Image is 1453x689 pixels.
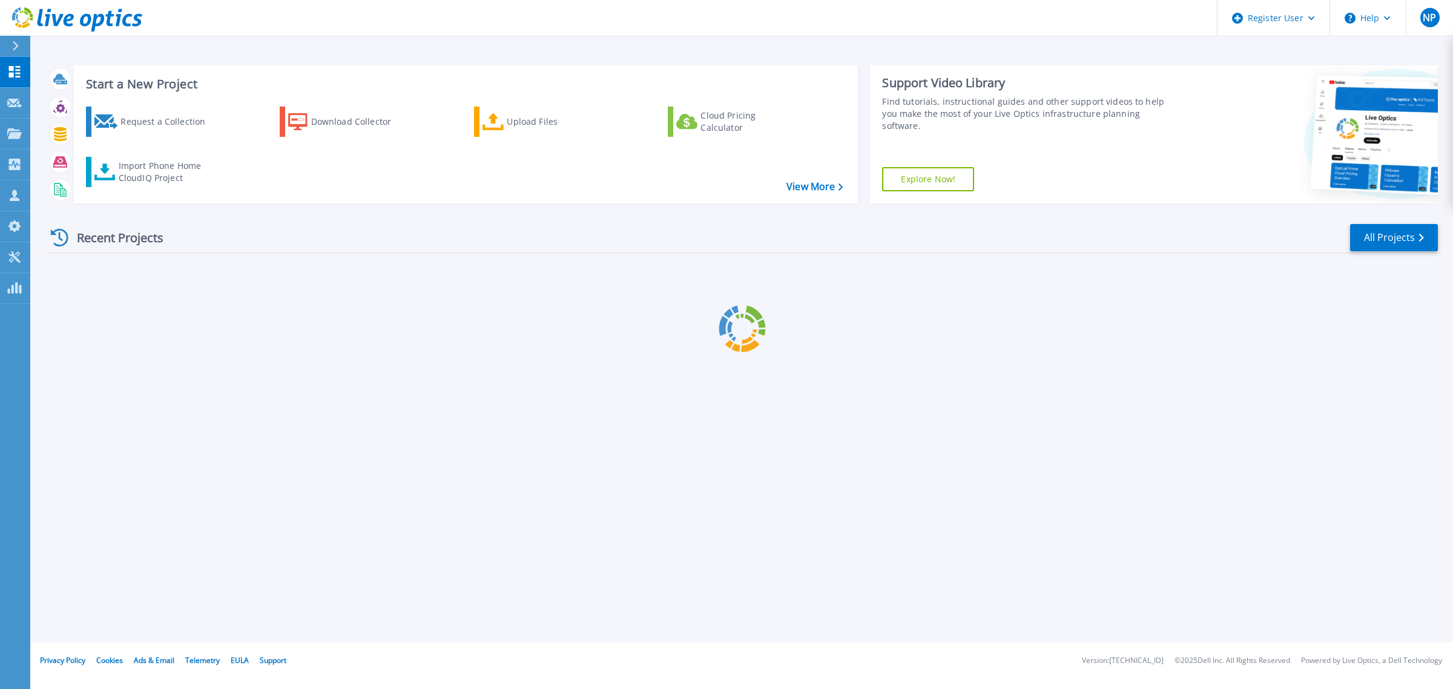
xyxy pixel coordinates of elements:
div: Download Collector [311,110,408,134]
a: Download Collector [280,107,415,137]
a: Privacy Policy [40,655,85,665]
a: Ads & Email [134,655,174,665]
a: EULA [231,655,249,665]
a: Upload Files [474,107,609,137]
a: All Projects [1350,224,1438,251]
div: Upload Files [507,110,604,134]
li: © 2025 Dell Inc. All Rights Reserved [1175,657,1290,665]
li: Version: [TECHNICAL_ID] [1082,657,1164,665]
a: View More [786,181,843,193]
a: Cloud Pricing Calculator [668,107,803,137]
a: Cookies [96,655,123,665]
h3: Start a New Project [86,77,843,91]
div: Find tutorials, instructional guides and other support videos to help you make the most of your L... [882,96,1175,132]
li: Powered by Live Optics, a Dell Technology [1301,657,1442,665]
a: Request a Collection [86,107,221,137]
div: Request a Collection [120,110,217,134]
div: Support Video Library [882,75,1175,91]
a: Support [260,655,286,665]
div: Cloud Pricing Calculator [700,110,797,134]
div: Recent Projects [47,223,180,252]
span: NP [1423,13,1436,22]
a: Explore Now! [882,167,974,191]
a: Telemetry [185,655,220,665]
div: Import Phone Home CloudIQ Project [119,160,213,184]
